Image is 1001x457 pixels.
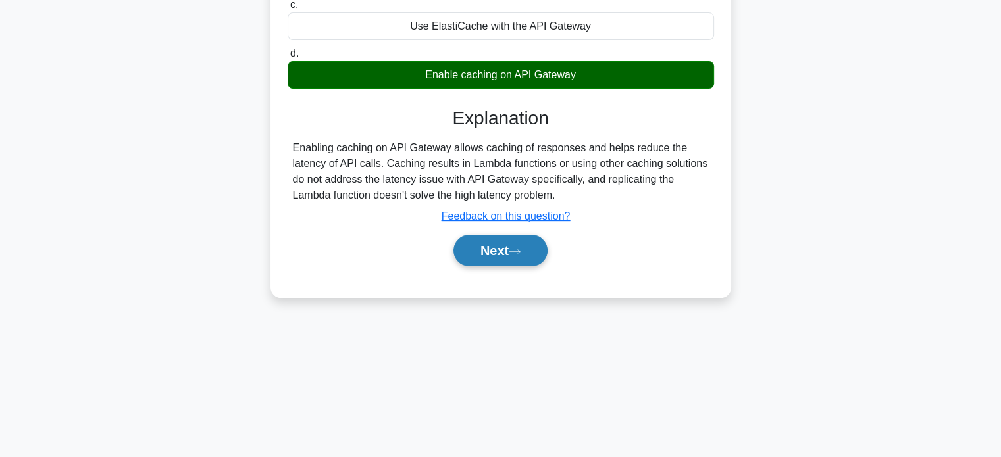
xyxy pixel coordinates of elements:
[293,140,709,203] div: Enabling caching on API Gateway allows caching of responses and helps reduce the latency of API c...
[290,47,299,59] span: d.
[453,235,548,266] button: Next
[442,210,571,222] a: Feedback on this question?
[295,107,706,130] h3: Explanation
[288,12,714,40] div: Use ElastiCache with the API Gateway
[288,61,714,89] div: Enable caching on API Gateway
